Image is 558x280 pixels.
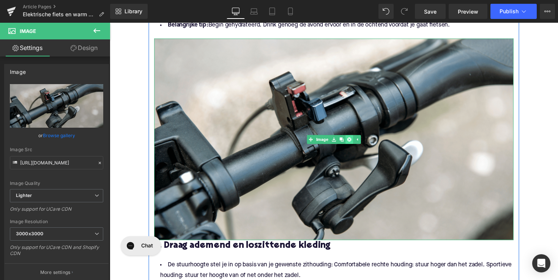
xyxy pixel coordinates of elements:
[57,39,112,56] a: Design
[10,219,103,224] div: Image Resolution
[10,156,103,169] input: Link
[424,8,437,16] span: Save
[490,4,537,19] button: Publish
[233,115,241,124] a: Clone Element
[449,4,487,19] a: Preview
[46,243,414,265] li: De stuurhoogte stel je in op basis van je gewenste zithouding: Comfortabele rechte houding: stuur...
[10,131,103,139] div: or
[227,4,245,19] a: Desktop
[245,4,263,19] a: Laptop
[249,115,257,124] a: Expand / Collapse
[10,64,26,75] div: Image
[40,269,71,276] p: More settings
[16,231,43,236] b: 3000x3000
[23,11,96,17] span: Elektrische fiets en warm weer: 7 tips om veilig en koel te blijven
[10,147,103,152] div: Image Src
[532,254,550,272] div: Open Intercom Messenger
[16,192,32,198] b: Lighter
[210,115,225,124] span: Image
[263,4,281,19] a: Tablet
[241,115,249,124] a: Delete Element
[10,181,103,186] div: Image Quality
[281,4,299,19] a: Mobile
[46,223,414,235] h3: 2. Draag ademend en loszittende kleding
[20,28,36,34] span: Image
[540,4,555,19] button: More
[125,8,142,15] span: Library
[378,4,394,19] button: Undo
[110,4,148,19] a: New Library
[397,4,412,19] button: Redo
[10,244,103,261] div: Only support for UCare CDN and Shopify CDN
[8,216,57,241] iframe: Gorgias live chat messenger
[10,206,103,217] div: Only support for UCare CDN
[43,129,75,142] a: Browse gallery
[23,4,110,10] a: Article Pages
[225,115,233,124] a: Save element
[500,8,519,14] span: Publish
[458,8,478,16] span: Preview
